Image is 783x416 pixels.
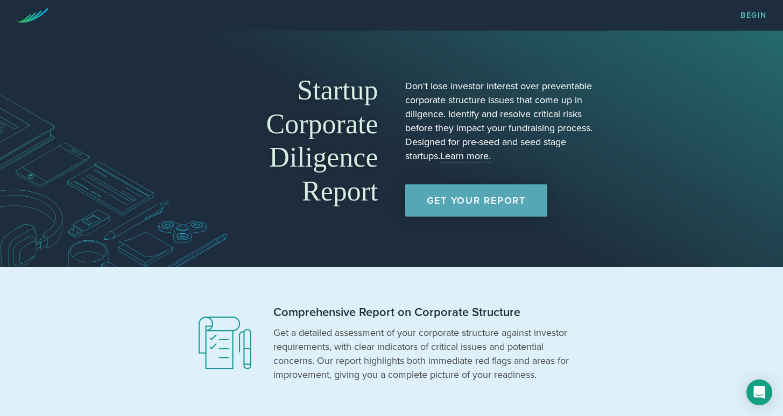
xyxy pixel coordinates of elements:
div: Open Intercom Messenger [746,379,772,405]
p: Don't lose investor interest over preventable corporate structure issues that come up in diligenc... [405,79,596,163]
h1: Startup Corporate Diligence Report [187,74,378,208]
a: Learn more. [440,150,491,162]
h2: Comprehensive Report on Corporate Structure [273,305,575,320]
p: Get a detailed assessment of your corporate structure against investor requirements, with clear i... [273,326,575,382]
a: Get Your Report [405,184,547,217]
a: Begin [740,12,767,19]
